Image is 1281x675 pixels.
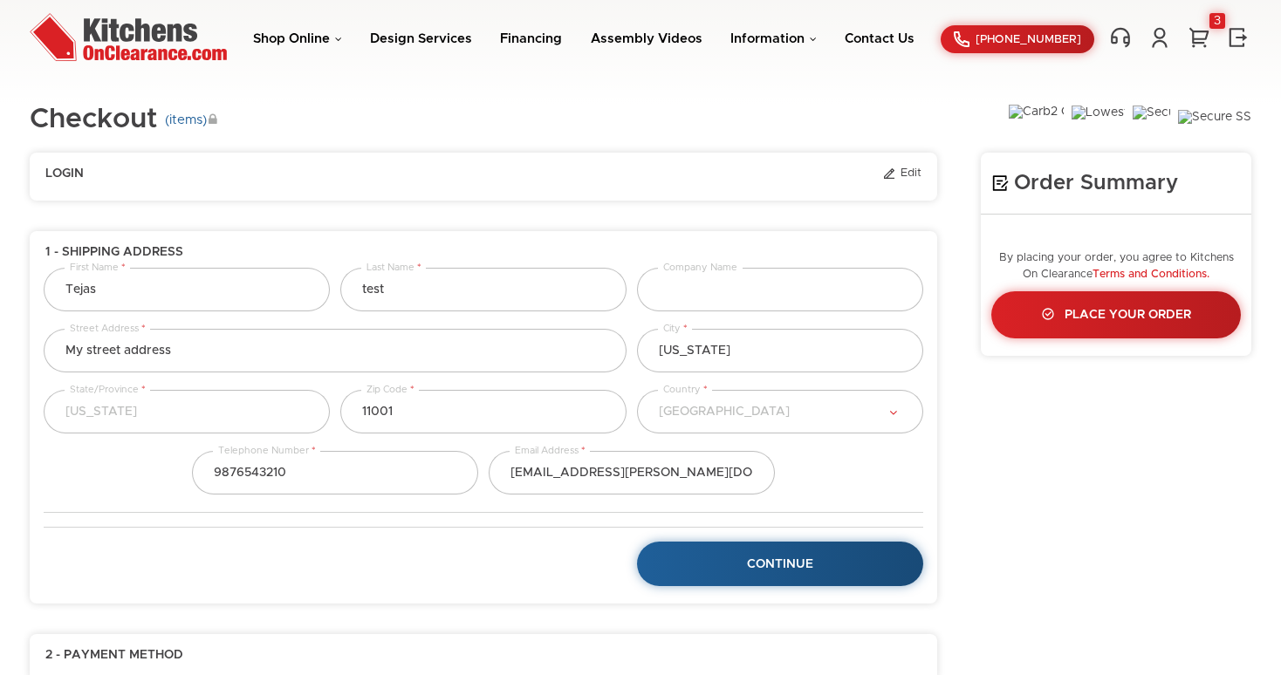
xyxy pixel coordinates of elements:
[165,112,217,128] small: ( items)
[370,32,472,45] a: Design Services
[637,542,923,585] a: Continue
[941,25,1094,53] a: [PHONE_NUMBER]
[1209,13,1225,29] div: 3
[1072,106,1125,140] img: Lowest Price Guarantee
[730,32,817,45] a: Information
[45,245,183,261] span: 1 - Shipping Address
[976,34,1081,45] span: [PHONE_NUMBER]
[845,32,915,45] a: Contact Us
[253,32,342,45] a: Shop Online
[45,648,183,664] span: 2 - Payment Method
[30,13,227,61] img: Kitchens On Clearance
[30,105,217,135] h1: Checkout
[1186,26,1212,49] a: 3
[747,558,813,570] span: Continue
[1093,269,1209,280] a: Terms and Conditions.
[45,167,84,182] span: Login
[1178,110,1251,136] img: Secure SSL Encyption
[882,167,921,182] a: Edit
[1009,105,1064,140] img: Carb2 Compliant
[991,170,1241,196] h4: Order Summary
[1133,106,1170,140] img: Secure Order
[500,32,562,45] a: Financing
[1065,309,1191,321] span: Place Your Order
[999,252,1234,280] small: By placing your order, you agree to Kitchens On Clearance
[991,291,1241,338] a: Place Your Order
[591,32,702,45] a: Assembly Videos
